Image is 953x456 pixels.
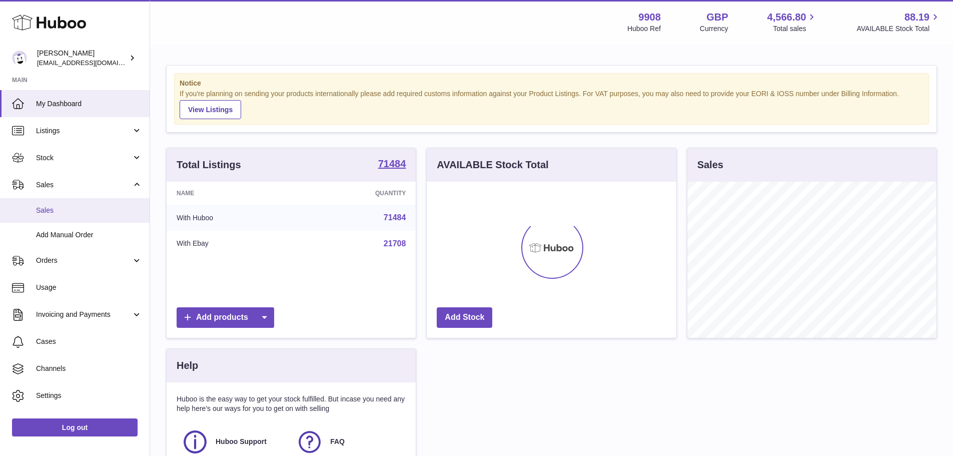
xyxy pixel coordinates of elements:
a: 71484 [378,159,406,171]
th: Quantity [298,182,416,205]
span: Add Manual Order [36,230,142,240]
div: If you're planning on sending your products internationally please add required customs informati... [180,89,923,119]
th: Name [167,182,298,205]
span: Stock [36,153,132,163]
span: Invoicing and Payments [36,310,132,319]
div: Currency [700,24,728,34]
span: Channels [36,364,142,373]
a: 71484 [384,213,406,222]
span: Huboo Support [216,437,267,446]
span: 4,566.80 [767,11,806,24]
span: Total sales [773,24,817,34]
p: Huboo is the easy way to get your stock fulfilled. But incase you need any help here's our ways f... [177,394,406,413]
td: With Ebay [167,231,298,257]
strong: GBP [706,11,728,24]
span: Settings [36,391,142,400]
h3: Help [177,359,198,372]
a: View Listings [180,100,241,119]
span: AVAILABLE Stock Total [856,24,941,34]
span: FAQ [330,437,345,446]
span: Sales [36,206,142,215]
a: Log out [12,418,138,436]
a: 88.19 AVAILABLE Stock Total [856,11,941,34]
strong: 71484 [378,159,406,169]
a: Huboo Support [182,428,286,455]
span: 88.19 [904,11,929,24]
div: [PERSON_NAME] [37,49,127,68]
a: 21708 [384,239,406,248]
a: 4,566.80 Total sales [767,11,818,34]
h3: AVAILABLE Stock Total [437,158,548,172]
span: Usage [36,283,142,292]
img: internalAdmin-9908@internal.huboo.com [12,51,27,66]
span: [EMAIL_ADDRESS][DOMAIN_NAME] [37,59,147,67]
strong: Notice [180,79,923,88]
span: Listings [36,126,132,136]
span: Cases [36,337,142,346]
div: Huboo Ref [627,24,661,34]
span: My Dashboard [36,99,142,109]
h3: Total Listings [177,158,241,172]
a: Add Stock [437,307,492,328]
span: Sales [36,180,132,190]
a: Add products [177,307,274,328]
strong: 9908 [638,11,661,24]
h3: Sales [697,158,723,172]
a: FAQ [296,428,401,455]
span: Orders [36,256,132,265]
td: With Huboo [167,205,298,231]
